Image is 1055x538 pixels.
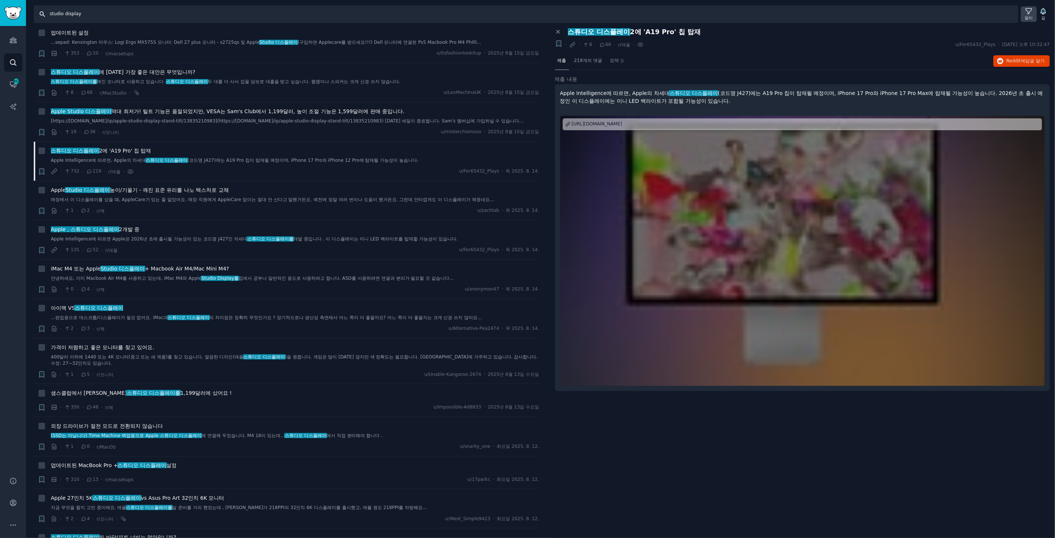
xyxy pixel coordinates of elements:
font: · [82,404,83,410]
font: u/West_Simple9423 [446,516,490,521]
font: ...편집용으로 데스크톱/디스플레이가 필요 없어요. iMac과 [51,315,168,320]
font: 1 [70,208,73,213]
a: AppleStudio 디스플레이높이/기울기 - 깨진 표준 유리를 나노 텍스처로 교체 [51,186,229,194]
font: 10 [93,50,99,56]
font: 높이/기울기 - 깨진 표준 유리를 나노 텍스처로 교체 [110,187,229,193]
font: 2025년 8월 15일 금요일 [488,129,539,134]
font: 36 [90,129,96,134]
font: · [60,404,62,410]
font: 스튜디오 디스플레이 [166,79,208,84]
a: 400달러 이하에 1440 또는 4K 모니터(중고 또는 새 제품)를 찾고 있습니다. 깔끔한 디자인(애플스튜디오 디스플레이)을 원합니다. 게임은 많이 [DATE] 않지만 색 정... [51,354,539,367]
font: · [76,90,78,96]
font: Apple Studio 디스플레이 [51,108,111,114]
font: u/17parkc [467,477,490,482]
font: 화요일 2025. 8. 12. [497,477,539,482]
font: (SSD는 아닙니다) Time Machine 백업용으로 Apple 스튜디오 디스플레이 [51,433,201,438]
a: (SSD는 아닙니다) Time Machine 백업용으로 Apple 스튜디오 디스플레이에 연결해 두었습니다. M4 16이 있는데...스튜디오 디스플레이에서 직접 분리해야 합니다 . [51,433,539,439]
font: 안녕하세요, 이미 Macbook Air M4를 사용하고 있는데, iMac M4와 Apple [51,276,201,281]
a: Apple Studio 디스플레이역대 최저가! 틸트 기능은 품절되었지만, VESA는 Sam's Club에서 1,199달러, 높이 조절 기능은 1,599달러에 판매 중입니다. [51,108,405,115]
font: · [60,50,62,56]
font: 에 'A19 Pro' 칩 탑재 [635,28,701,36]
font: 219 [93,168,101,174]
a: Apple , 스튜디오 디스플레이2개발 중 [51,226,139,233]
font: u/misterchismoso [441,129,481,134]
font: 목 2025. 8. 14. [506,247,539,252]
font: 2 [87,208,90,213]
font: 스튜디오 디스플레이 [51,148,99,154]
font: 스튜디오 디스플레이 [93,495,141,501]
font: 310 [70,477,79,482]
button: Reddit에답글 달기 [993,55,1050,67]
font: 1 [70,372,73,377]
a: 업데이트된 MacBook Pro +스튜디오 디스플레이설정 [51,462,177,469]
font: Studio Display를 [201,276,239,281]
font: · [101,247,102,253]
font: · [92,516,94,522]
font: 0 [87,444,90,449]
font: Studio 디스플레이 [66,187,110,193]
font: · [76,208,78,214]
a: iMac M4 또는 AppleStudio 디스플레이+ Macbook Air M4/Mac Mini M4? [51,265,229,273]
font: 요약 [610,58,619,63]
font: Apple Intelligence에 따르면, Apple의 차세대 [560,90,670,96]
font: 집에서 공부나 일반적인 용도로 사용하려고 합니다. ASD를 사용하려면 연결과 분리가 필요할 것 같습니다... [239,276,454,281]
font: 스튜디오 디스플레이 [670,90,718,96]
font: ! 틸트 기능은 품절되었지만, VESA는 Sam's Club에서 1,199달러, 높이 조절 기능은 1,599달러에 판매 중입니다. [139,108,405,114]
font: [https://[DOMAIN_NAME]/ip/apple-studio-display-stand-tilt/13835210983](https://[DOMAIN_NAME]/ip/a... [51,118,523,124]
font: Studio 디스플레이 [101,266,145,272]
font: [DATE] 오후 10:32:47 [1002,42,1050,47]
font: ? [193,69,195,75]
font: · [116,516,118,522]
font: · [565,42,567,47]
font: · [633,42,634,47]
font: 0 [70,286,73,292]
font: · [82,476,83,482]
font: · [76,516,78,522]
a: ...편집용으로 데스크톱/디스플레이가 필요 없어요. iMac과스튜디오 디스플레이의 차이점은 정확히 무엇인가요 ? 장기적으로나 생산성 측면에서 어느 쪽이 더 좋을까요? 어느 쪽... [51,315,539,321]
font: · [60,208,62,214]
font: 스튜디오 디스플레이 [118,462,166,468]
font: · [101,476,102,482]
font: 2 [119,226,122,232]
font: 2 [70,326,73,331]
font: 업데이트된 MacBook Pro + [51,462,118,468]
font: vs Asus Pro Art 32인치 6K 모니터 [141,495,224,501]
font: u/Unable-Kangaroo-2674 [424,372,481,377]
a: 매장에서 이 디스플레이를 샀을 때, AppleCare가 있는 줄 알았어요. 매장 직원에게 AppleCare 없이는 절대 안 산다고 말했거든요. 예전에 정말 여러 번이나 도움이... [51,197,539,203]
font: 아이맥 VS [51,305,75,311]
font: · [95,90,97,96]
a: 스튜디오 디스플레이에 [DATE] 가장 좋은 대안은 무엇입니까? [51,68,195,76]
font: 목 2025. 8. 14. [506,286,539,292]
font: 두 대를 더 사서 집을 담보로 대출을 받고 싶습니다 [208,79,308,84]
font: 역대 최저가 [111,108,139,114]
font: r/모니터 [96,516,113,522]
font: · [493,444,494,449]
font: 스튜디오 디스플레이를 [247,236,293,242]
font: 2 [99,148,102,154]
font: 개발 중 [122,226,139,232]
font: 52 [93,247,99,252]
font: iMac M4 또는 Apple [51,266,101,272]
font: 1,199달러에 샀어요 ! [180,390,232,396]
font: r/모니터 [96,372,113,377]
font: 스튜디오 디스플레이 [75,305,123,311]
font: + Macbook Air M4/Mac Mini M4? [145,266,229,272]
font: 353 [70,50,79,56]
font: . 웹캠이나 스피커는 크게 신경 쓰지 않습니다. [308,79,400,84]
a: 스튜디오 디스플레이를메인 모니터로 사용하고 있습니다 .스튜디오 디스플레이두 대를 더 사서 집을 담보로 대출을 받고 싶습니다. 웹캠이나 스피커는 크게 신경 쓰지 않습니다. [51,79,539,85]
font: 스튜디오 디스플레이 [51,69,99,75]
font: · [92,444,94,450]
font: 스튜디오 디스플레이 [243,354,285,360]
font: r/맥 [105,405,113,410]
font: 19 [70,129,76,134]
font: 400달러 이하에 1440 또는 4K 모니터(중고 또는 새 제품)를 찾고 있습니다. 깔끔한 디자인(애플 [51,354,243,360]
font: · [60,444,62,450]
a: 외장 드라이브가 절전 모드로 전환되지 않습니다 [51,422,163,430]
font: Apple , 스튜디오 디스플레이 [51,226,119,232]
a: Studio Display 2에 'A19 Pro' 칩이 탑재된다[URL][DOMAIN_NAME] [560,116,1045,386]
font: . M4 16이 있는데... [244,433,285,438]
font: r/macsetups [105,477,134,482]
font: Reddit에 [1006,58,1025,63]
font: 스튜디오 디스플레이를 [126,505,172,510]
font: u/itsfashionlookitup [437,50,481,56]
